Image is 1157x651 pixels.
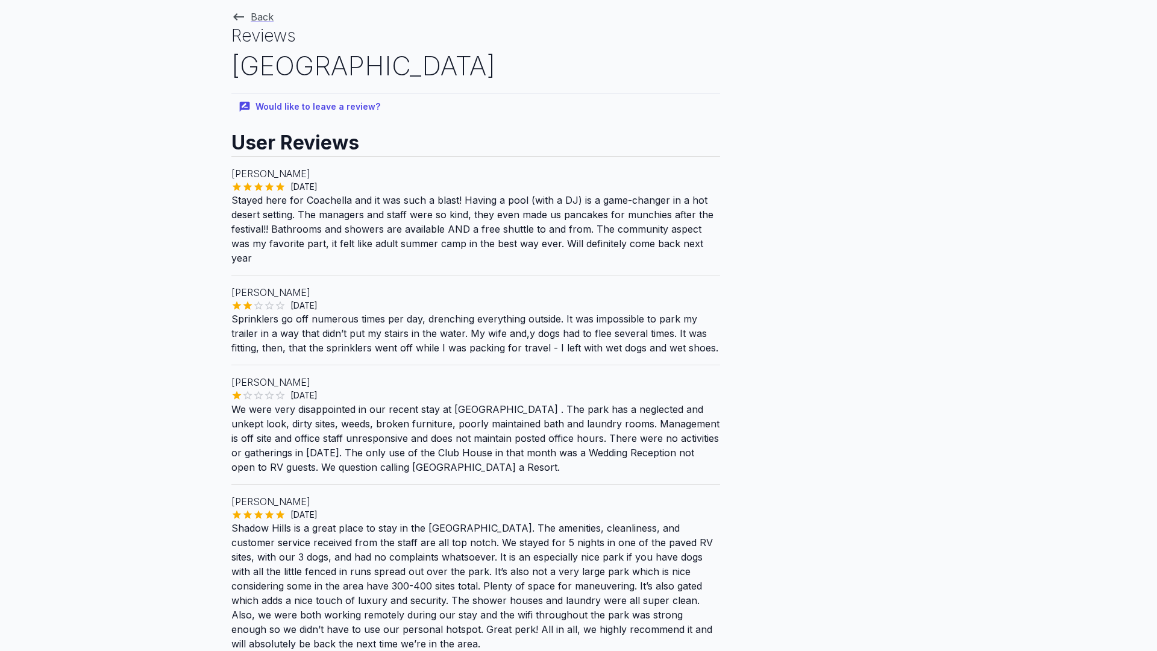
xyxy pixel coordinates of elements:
h2: User Reviews [231,120,720,156]
p: Sprinklers go off numerous times per day, drenching everything outside. It was impossible to park... [231,312,720,355]
h2: [GEOGRAPHIC_DATA] [231,48,720,84]
span: [DATE] [286,181,322,193]
p: [PERSON_NAME] [231,166,720,181]
p: [PERSON_NAME] [231,285,720,300]
p: We were very disappointed in our recent stay at [GEOGRAPHIC_DATA] . The park has a neglected and ... [231,402,720,474]
button: Would like to leave a review? [231,94,390,120]
span: [DATE] [286,509,322,521]
p: Shadow Hills is a great place to stay in the [GEOGRAPHIC_DATA]. The amenities, cleanliness, and c... [231,521,720,651]
p: [PERSON_NAME] [231,494,720,509]
h1: Reviews [231,24,720,48]
p: Stayed here for Coachella and it was such a blast! Having a pool (with a DJ) is a game-changer in... [231,193,720,265]
span: [DATE] [286,300,322,312]
span: [DATE] [286,389,322,401]
p: [PERSON_NAME] [231,375,720,389]
a: Back [231,11,274,23]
